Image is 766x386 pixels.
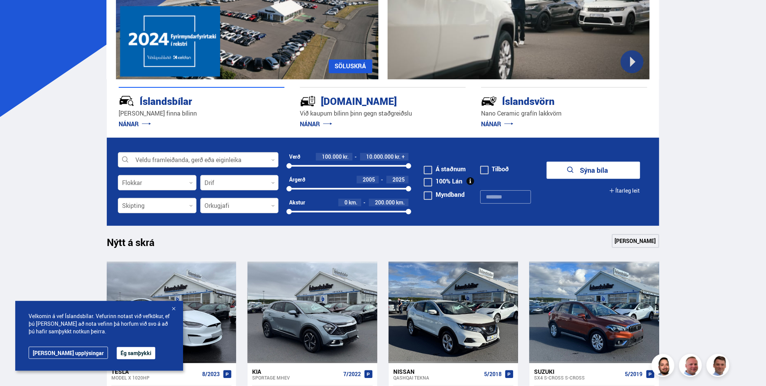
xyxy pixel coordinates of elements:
[609,182,640,199] button: Ítarleg leit
[534,368,622,375] div: Suzuki
[375,199,395,206] span: 200.000
[343,371,361,377] span: 7/2022
[481,94,620,107] div: Íslandsvörn
[300,94,439,107] div: [DOMAIN_NAME]
[484,371,502,377] span: 5/2018
[363,176,375,183] span: 2005
[349,199,357,206] span: km.
[252,368,340,375] div: Kia
[119,93,135,109] img: JRvxyua_JYH6wB4c.svg
[29,347,108,359] a: [PERSON_NAME] upplýsingar
[680,355,703,378] img: siFngHWaQ9KaOqBr.png
[393,176,405,183] span: 2025
[252,375,340,380] div: Sportage MHEV
[343,154,349,160] span: kr.
[289,154,300,160] div: Verð
[289,199,305,206] div: Akstur
[344,199,348,206] span: 0
[424,191,465,198] label: Myndband
[547,162,640,179] button: Sýna bíla
[119,120,151,128] a: NÁNAR
[653,355,676,378] img: nhp88E3Fdnt1Opn2.png
[111,375,199,380] div: Model X 1020HP
[300,109,466,118] p: Við kaupum bílinn þinn gegn staðgreiðslu
[480,166,509,172] label: Tilboð
[111,368,199,375] div: Tesla
[625,371,643,377] span: 5/2019
[396,199,405,206] span: km.
[29,312,170,335] span: Velkomin á vef Íslandsbílar. Vefurinn notast við vefkökur, ef þú [PERSON_NAME] að nota vefinn þá ...
[612,234,659,248] a: [PERSON_NAME]
[366,153,394,160] span: 10.000.000
[300,93,316,109] img: tr5P-W3DuiFaO7aO.svg
[534,375,622,380] div: SX4 S-Cross S-CROSS
[119,109,285,118] p: [PERSON_NAME] finna bílinn
[395,154,401,160] span: kr.
[107,236,168,253] h1: Nýtt á skrá
[424,166,466,172] label: Á staðnum
[481,109,647,118] p: Nano Ceramic grafín lakkvörn
[481,120,513,128] a: NÁNAR
[424,178,462,184] label: 100% Lán
[322,153,342,160] span: 100.000
[393,375,481,380] div: Qashqai TEKNA
[202,371,220,377] span: 8/2023
[708,355,731,378] img: FbJEzSuNWCJXmdc-.webp
[393,368,481,375] div: Nissan
[402,154,405,160] span: +
[289,177,305,183] div: Árgerð
[300,120,332,128] a: NÁNAR
[481,93,497,109] img: -Svtn6bYgwAsiwNX.svg
[329,60,372,73] a: SÖLUSKRÁ
[117,347,155,359] button: Ég samþykki
[119,94,257,107] div: Íslandsbílar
